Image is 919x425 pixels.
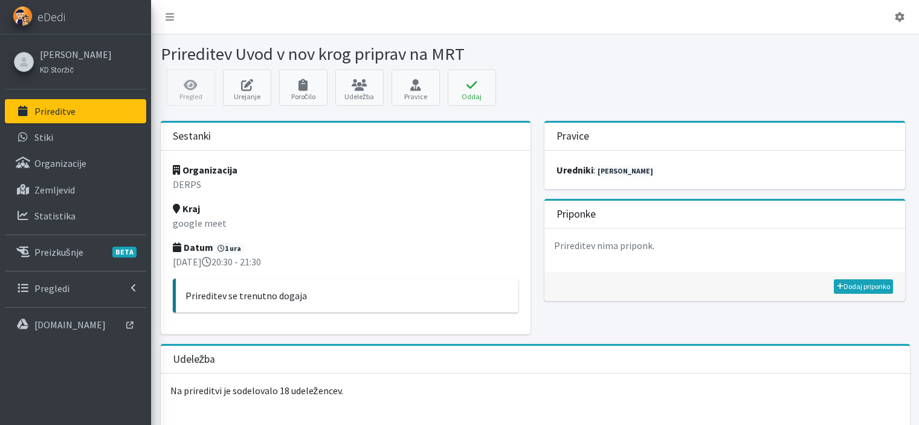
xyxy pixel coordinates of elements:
[595,166,657,177] a: [PERSON_NAME]
[556,208,596,221] h3: Priponke
[34,319,106,331] p: [DOMAIN_NAME]
[34,282,69,294] p: Pregledi
[40,65,74,74] small: KD Storžič
[335,70,384,106] a: Udeležba
[173,130,211,143] h3: Sestanki
[544,229,906,262] p: Prireditev nima priponk.
[173,177,519,192] p: DERPS
[34,105,76,117] p: Prireditve
[5,276,146,300] a: Pregledi
[161,374,910,407] p: Na prireditvi je sodelovalo 18 udeležencev.
[215,243,245,254] span: 1 ura
[173,203,200,215] strong: Kraj
[173,164,237,176] strong: Organizacija
[834,279,893,294] a: Dodaj priponko
[34,184,75,196] p: Zemljevid
[5,99,146,123] a: Prireditve
[556,164,593,176] strong: uredniki
[40,62,112,76] a: KD Storžič
[392,70,440,106] a: Pravice
[161,44,531,65] h1: Prireditev Uvod v nov krog priprav na MRT
[556,130,589,143] h3: Pravice
[173,255,519,269] p: [DATE] 20:30 - 21:30
[34,157,86,169] p: Organizacije
[5,204,146,228] a: Statistika
[223,70,271,106] a: Urejanje
[34,210,76,222] p: Statistika
[448,70,496,106] button: Oddaj
[173,241,213,253] strong: Datum
[5,151,146,175] a: Organizacije
[34,246,83,258] p: Preizkušnje
[5,125,146,149] a: Stiki
[37,8,65,26] span: eDedi
[173,353,216,366] h3: Udeležba
[173,216,519,230] p: google meet
[13,6,33,26] img: eDedi
[40,47,112,62] a: [PERSON_NAME]
[5,178,146,202] a: Zemljevid
[112,247,137,258] span: BETA
[5,313,146,337] a: [DOMAIN_NAME]
[544,151,906,189] div: :
[34,131,53,143] p: Stiki
[185,288,509,303] p: Prireditev se trenutno dogaja
[5,240,146,264] a: PreizkušnjeBETA
[279,70,327,106] a: Poročilo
